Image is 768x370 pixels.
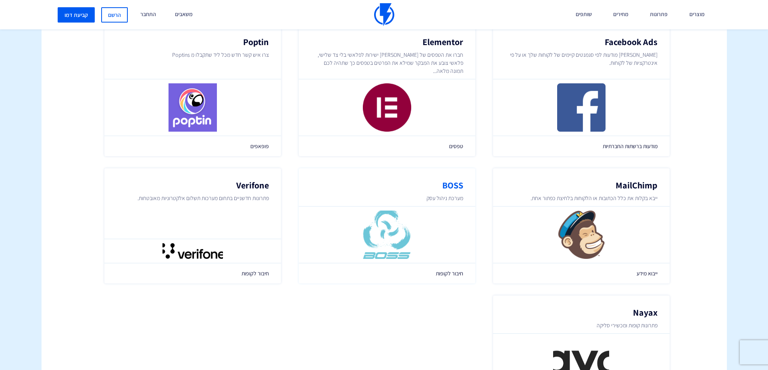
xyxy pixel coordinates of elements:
[505,37,658,47] h2: Facebook Ads
[311,180,463,190] h2: BOSS
[505,142,658,150] span: מודעות ברשתות החברתיות
[311,37,463,47] h2: Elementor
[117,37,269,47] h2: Poptin
[505,269,658,277] span: ייבוא מידע
[505,194,658,202] p: ייבא בקלות את כלל הכתובות או הלקוחות בלחיצת כפתור אחת.
[311,51,463,75] p: חברו את הטפסים של [PERSON_NAME] ישירות לפלאשי בלי צד שלישי, פלאשי צובע את המבקר שמילא את הפרטים ב...
[311,269,463,277] span: חיבור לקופות
[58,7,95,23] a: קביעת דמו
[117,142,269,150] span: פופאפים
[117,51,269,59] p: צרו איש קשר חדש מכל ליד שתקבלו מ Poptins
[505,180,658,190] h2: MailChimp
[505,51,658,67] p: [PERSON_NAME] מודעות לפי סגמנטים קיימים של לקוחות שלך או על פי אינטרקציות של לקוחות.
[117,269,269,277] span: חיבור לקופות
[117,194,269,202] p: פתרונות חדשניים בתחום מערכות תשלום אלקטרוניות מאובטחות.
[299,168,475,283] a: BOSS מערכת ניהול עסק חיבור לקופות
[311,142,463,150] span: טפסים
[505,321,658,329] p: פתרונות קופות ומכשירי סליקה
[101,7,128,23] a: הרשם
[117,180,269,190] h2: Verifone
[505,308,658,317] h2: Nayax
[311,194,463,202] p: מערכת ניהול עסק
